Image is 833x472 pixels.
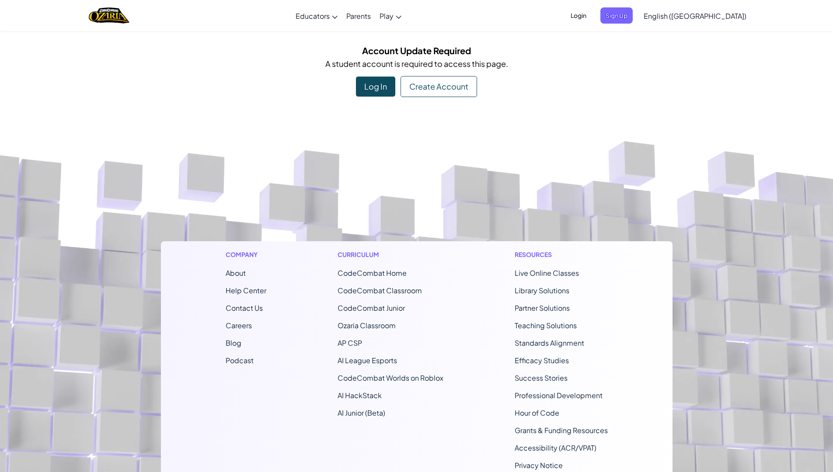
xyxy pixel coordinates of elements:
[515,391,603,400] a: Professional Development
[401,76,477,97] div: Create Account
[515,443,596,452] a: Accessibility (ACR/VPAT)
[226,338,241,347] a: Blog
[226,356,254,365] a: Podcast
[342,4,375,28] a: Parents
[338,408,385,417] a: AI Junior (Beta)
[338,338,362,347] a: AP CSP
[600,7,633,24] button: Sign Up
[515,373,568,382] a: Success Stories
[226,321,252,330] a: Careers
[515,303,570,312] a: Partner Solutions
[515,338,584,347] a: Standards Alignment
[565,7,592,24] button: Login
[296,11,330,21] span: Educators
[515,426,608,435] a: Grants & Funding Resources
[167,57,666,70] p: A student account is required to access this page.
[515,286,569,295] a: Library Solutions
[515,250,608,259] h1: Resources
[515,321,577,330] a: Teaching Solutions
[515,408,559,417] a: Hour of Code
[515,356,569,365] a: Efficacy Studies
[338,286,422,295] a: CodeCombat Classroom
[167,44,666,57] h5: Account Update Required
[380,11,394,21] span: Play
[338,303,405,312] a: CodeCombat Junior
[644,11,746,21] span: English ([GEOGRAPHIC_DATA])
[338,268,407,278] span: CodeCombat Home
[226,286,266,295] a: Help Center
[226,250,266,259] h1: Company
[338,356,397,365] a: AI League Esports
[226,268,246,278] a: About
[338,250,443,259] h1: Curriculum
[226,303,263,312] span: Contact Us
[515,268,579,278] a: Live Online Classes
[291,4,342,28] a: Educators
[639,4,751,28] a: English ([GEOGRAPHIC_DATA])
[89,7,129,24] a: Ozaria by CodeCombat logo
[89,7,129,24] img: Home
[338,373,443,382] a: CodeCombat Worlds on Roblox
[338,321,396,330] a: Ozaria Classroom
[375,4,406,28] a: Play
[338,391,382,400] a: AI HackStack
[356,76,395,97] div: Log In
[515,461,563,470] a: Privacy Notice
